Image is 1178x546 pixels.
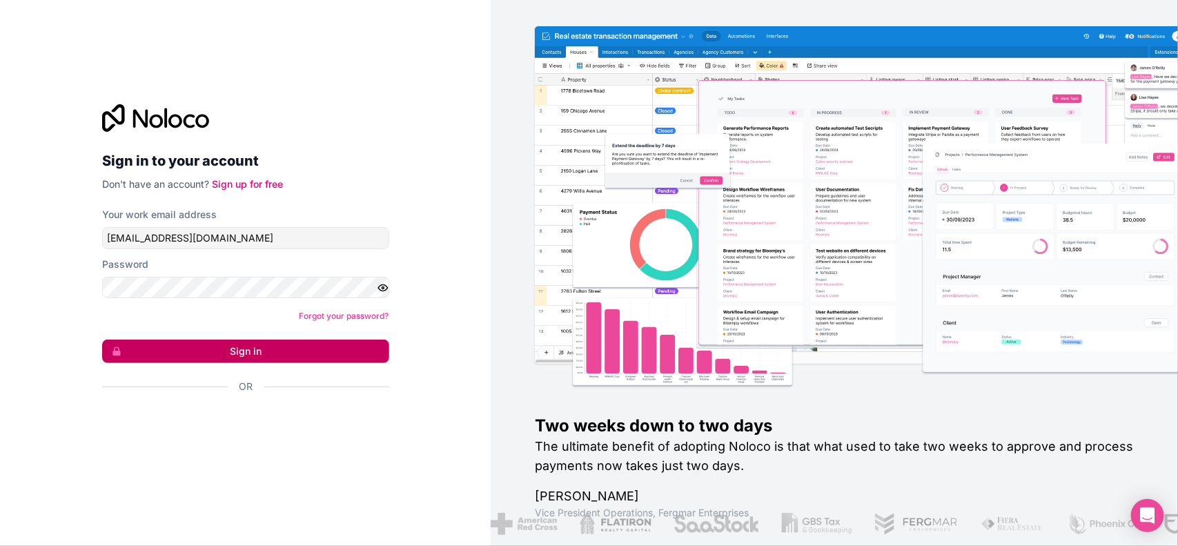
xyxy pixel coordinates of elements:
[780,513,850,535] img: /assets/gbstax-C-GtDUiK.png
[102,208,217,222] label: Your work email address
[1065,513,1139,535] img: /assets/phoenix-BREaitsQ.png
[102,277,389,299] input: Password
[1131,499,1164,532] div: Open Intercom Messenger
[239,380,253,393] span: Or
[102,227,389,249] input: Email address
[300,311,389,321] a: Forgot your password?
[102,178,209,190] span: Don't have an account?
[535,506,1134,520] h1: Vice President Operations , Fergmar Enterprises
[535,415,1134,437] h1: Two weeks down to two days
[489,513,556,535] img: /assets/american-red-cross-BAupjrZR.png
[979,513,1043,535] img: /assets/fiera-fwj2N5v4.png
[671,513,758,535] img: /assets/saastock-C6Zbiodz.png
[212,178,283,190] a: Sign up for free
[535,487,1134,506] h1: [PERSON_NAME]
[102,340,389,363] button: Sign in
[578,513,649,535] img: /assets/flatiron-C8eUkumj.png
[102,148,389,173] h2: Sign in to your account
[872,513,956,535] img: /assets/fergmar-CudnrXN5.png
[95,409,385,439] iframe: Sign in with Google Button
[102,257,148,271] label: Password
[535,437,1134,476] h2: The ultimate benefit of adopting Noloco is that what used to take two weeks to approve and proces...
